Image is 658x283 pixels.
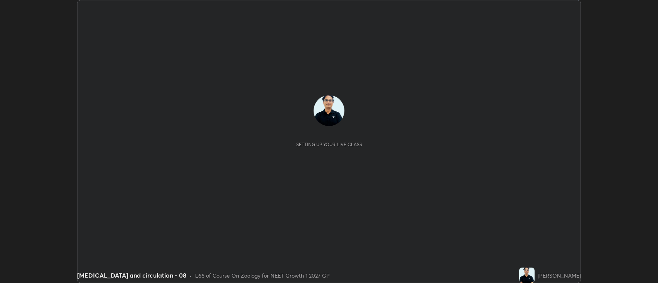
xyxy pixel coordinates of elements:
[296,141,362,147] div: Setting up your live class
[77,271,186,280] div: [MEDICAL_DATA] and circulation - 08
[195,271,330,280] div: L66 of Course On Zoology for NEET Growth 1 2027 GP
[314,95,344,126] img: 44dbf02e4033470aa5e07132136bfb12.jpg
[189,271,192,280] div: •
[538,271,581,280] div: [PERSON_NAME]
[519,268,535,283] img: 44dbf02e4033470aa5e07132136bfb12.jpg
